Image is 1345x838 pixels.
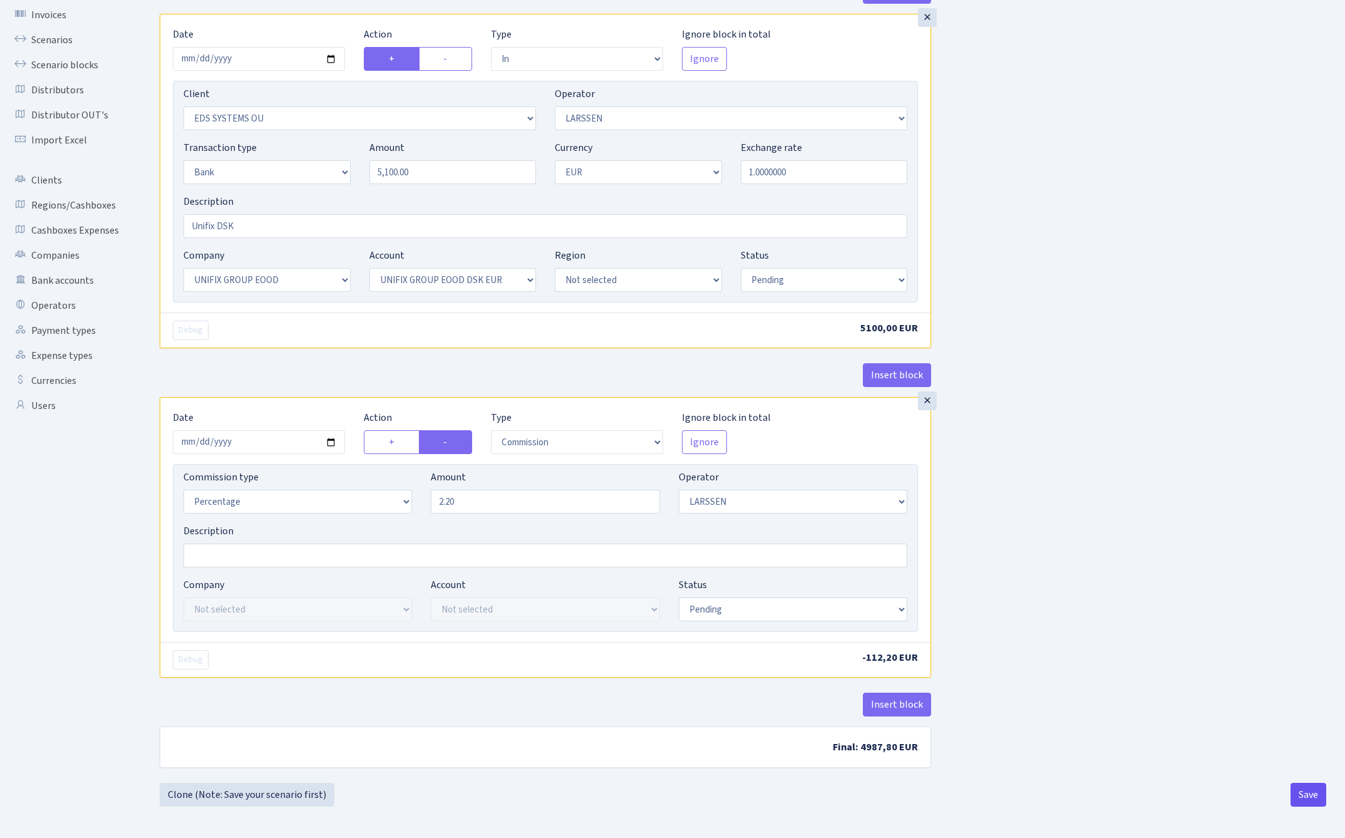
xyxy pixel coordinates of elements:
a: Users [6,393,131,418]
a: Distributors [6,78,131,103]
label: Operator [555,86,595,101]
a: Regions/Cashboxes [6,193,131,218]
span: Final: 4987,80 EUR [833,740,918,754]
label: Ignore block in total [682,410,771,425]
button: Ignore [682,47,727,71]
label: + [364,47,420,71]
a: Clients [6,168,131,193]
label: Description [183,194,234,209]
button: Debug [173,650,209,670]
button: Insert block [863,693,931,716]
label: Company [183,248,224,263]
span: 5100,00 EUR [860,321,918,335]
button: Save [1291,783,1326,807]
a: Companies [6,243,131,268]
label: + [364,430,420,454]
label: Amount [369,140,405,155]
label: Status [679,577,707,592]
a: Invoices [6,3,131,28]
label: Region [555,248,585,263]
div: × [918,8,937,27]
a: Distributor OUT's [6,103,131,128]
label: Status [741,248,769,263]
label: Account [369,248,405,263]
a: Scenario blocks [6,53,131,78]
a: Clone (Note: Save your scenario first) [160,783,334,807]
label: Currency [555,140,592,155]
label: Account [431,577,466,592]
a: Import Excel [6,128,131,153]
label: Transaction type [183,140,257,155]
label: Operator [679,470,719,485]
label: Type [491,410,512,425]
button: Insert block [863,363,931,387]
label: Amount [431,470,466,485]
a: Bank accounts [6,268,131,293]
a: Currencies [6,368,131,393]
label: - [419,430,473,454]
button: Ignore [682,430,727,454]
span: -112,20 EUR [862,651,918,665]
a: Payment types [6,318,131,343]
label: Action [364,410,392,425]
label: Description [183,524,234,539]
div: × [918,391,937,410]
a: Cashboxes Expenses [6,218,131,243]
label: Client [183,86,210,101]
label: Exchange rate [741,140,802,155]
label: Action [364,27,392,42]
label: Date [173,410,193,425]
a: Expense types [6,343,131,368]
label: Date [173,27,193,42]
label: Company [183,577,224,592]
label: - [419,47,473,71]
label: Commission type [183,470,259,485]
a: Operators [6,293,131,318]
button: Debug [173,321,209,340]
label: Ignore block in total [682,27,771,42]
a: Scenarios [6,28,131,53]
label: Type [491,27,512,42]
